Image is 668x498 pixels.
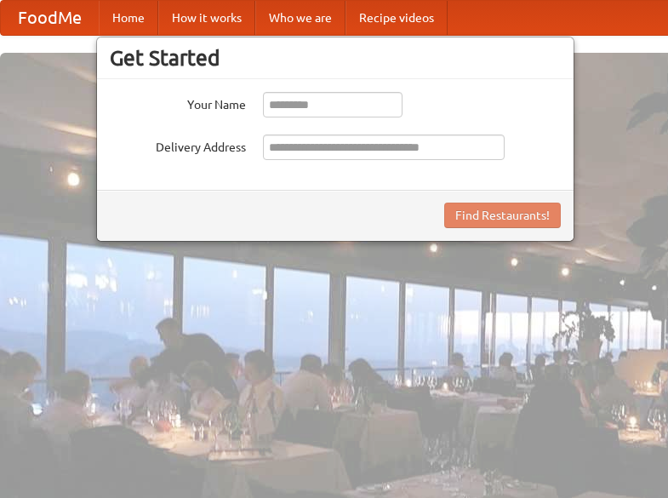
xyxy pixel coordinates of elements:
[110,92,246,113] label: Your Name
[1,1,99,35] a: FoodMe
[345,1,448,35] a: Recipe videos
[255,1,345,35] a: Who we are
[444,203,561,228] button: Find Restaurants!
[110,45,561,71] h3: Get Started
[158,1,255,35] a: How it works
[110,135,246,156] label: Delivery Address
[99,1,158,35] a: Home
